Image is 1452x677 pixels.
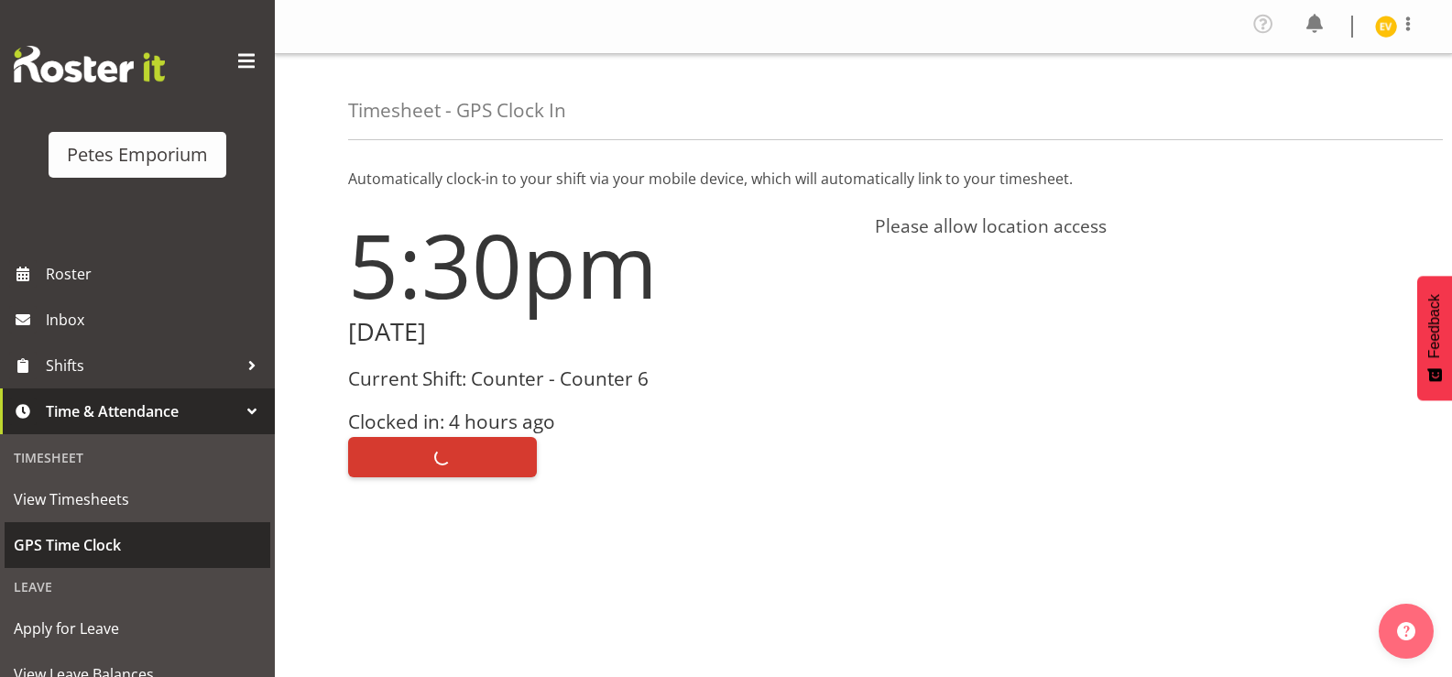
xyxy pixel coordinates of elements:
[348,168,1379,190] p: Automatically clock-in to your shift via your mobile device, which will automatically link to you...
[14,531,261,559] span: GPS Time Clock
[14,615,261,642] span: Apply for Leave
[46,260,266,288] span: Roster
[1397,622,1415,640] img: help-xxl-2.png
[348,368,853,389] h3: Current Shift: Counter - Counter 6
[1375,16,1397,38] img: eva-vailini10223.jpg
[5,522,270,568] a: GPS Time Clock
[348,411,853,432] h3: Clocked in: 4 hours ago
[46,398,238,425] span: Time & Attendance
[5,568,270,606] div: Leave
[14,486,261,513] span: View Timesheets
[14,46,165,82] img: Rosterit website logo
[5,606,270,651] a: Apply for Leave
[348,100,566,121] h4: Timesheet - GPS Clock In
[1426,294,1443,358] span: Feedback
[875,215,1380,237] h4: Please allow location access
[5,476,270,522] a: View Timesheets
[67,141,208,169] div: Petes Emporium
[46,352,238,379] span: Shifts
[348,215,853,314] h1: 5:30pm
[348,318,853,346] h2: [DATE]
[5,439,270,476] div: Timesheet
[1417,276,1452,400] button: Feedback - Show survey
[46,306,266,333] span: Inbox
